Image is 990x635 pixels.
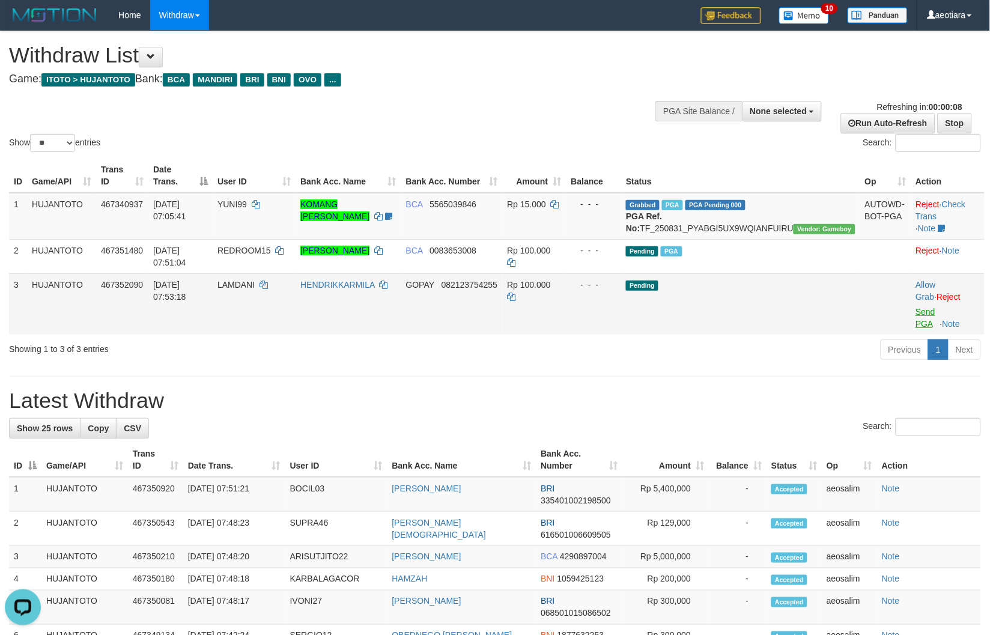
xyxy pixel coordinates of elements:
[294,73,321,87] span: OVO
[502,159,566,193] th: Amount: activate to sort column ascending
[918,223,936,233] a: Note
[17,424,73,433] span: Show 25 rows
[392,574,428,584] a: HAMZAH
[709,512,767,546] td: -
[406,199,423,209] span: BCA
[571,279,617,291] div: - - -
[27,193,96,240] td: HUJANTOTO
[217,280,255,290] span: LAMDANI
[622,568,709,591] td: Rp 200,000
[896,418,981,436] input: Search:
[541,518,554,527] span: BRI
[285,568,387,591] td: KARBALAGACOR
[27,159,96,193] th: Game/API: activate to sort column ascending
[709,477,767,512] td: -
[41,512,128,546] td: HUJANTOTO
[911,193,985,240] td: · ·
[213,159,296,193] th: User ID: activate to sort column ascending
[183,477,285,512] td: [DATE] 07:51:21
[153,246,186,267] span: [DATE] 07:51:04
[882,597,900,606] a: Note
[507,280,550,290] span: Rp 100.000
[626,246,658,257] span: Pending
[285,512,387,546] td: SUPRA46
[9,193,27,240] td: 1
[392,518,487,539] a: [PERSON_NAME][DEMOGRAPHIC_DATA]
[571,198,617,210] div: - - -
[267,73,291,87] span: BNI
[128,568,183,591] td: 467350180
[622,512,709,546] td: Rp 129,000
[841,113,935,133] a: Run Auto-Refresh
[9,159,27,193] th: ID
[430,199,476,209] span: Copy 5565039846 to clipboard
[41,73,135,87] span: ITOTO > HUJANTOTO
[285,546,387,568] td: ARISUTJITO22
[124,424,141,433] span: CSV
[571,245,617,257] div: - - -
[916,199,940,209] a: Reject
[41,443,128,477] th: Game/API: activate to sort column ascending
[41,568,128,591] td: HUJANTOTO
[9,512,41,546] td: 2
[392,597,461,606] a: [PERSON_NAME]
[116,418,149,439] a: CSV
[27,273,96,335] td: HUJANTOTO
[560,552,607,562] span: Copy 4290897004 to clipboard
[779,7,830,24] img: Button%20Memo.svg
[9,338,404,355] div: Showing 1 to 3 of 3 entries
[217,246,271,255] span: REDROOM15
[541,484,554,493] span: BRI
[9,43,648,67] h1: Withdraw List
[41,546,128,568] td: HUJANTOTO
[821,3,837,14] span: 10
[442,280,497,290] span: Copy 082123754255 to clipboard
[771,484,807,494] span: Accepted
[860,193,911,240] td: AUTOWD-BOT-PGA
[240,73,264,87] span: BRI
[822,477,877,512] td: aeosalim
[300,280,375,290] a: HENDRIKKARMILA
[101,246,143,255] span: 467351480
[101,280,143,290] span: 467352090
[860,159,911,193] th: Op: activate to sort column ascending
[9,73,648,85] h4: Game: Bank:
[794,224,855,234] span: Vendor URL: https://payment21.1velocity.biz
[285,477,387,512] td: BOCIL03
[916,246,940,255] a: Reject
[101,199,143,209] span: 467340937
[622,477,709,512] td: Rp 5,400,000
[742,101,822,121] button: None selected
[626,211,662,233] b: PGA Ref. No:
[822,591,877,625] td: aeosalim
[882,552,900,562] a: Note
[392,552,461,562] a: [PERSON_NAME]
[911,239,985,273] td: ·
[877,102,962,112] span: Refreshing in:
[285,443,387,477] th: User ID: activate to sort column ascending
[5,5,41,41] button: Open LiveChat chat widget
[709,568,767,591] td: -
[41,591,128,625] td: HUJANTOTO
[771,518,807,529] span: Accepted
[822,443,877,477] th: Op: activate to sort column ascending
[217,199,247,209] span: YUNI99
[709,546,767,568] td: -
[9,389,981,413] h1: Latest Withdraw
[88,424,109,433] span: Copy
[622,443,709,477] th: Amount: activate to sort column ascending
[541,496,611,505] span: Copy 335401002198500 to clipboard
[822,546,877,568] td: aeosalim
[183,591,285,625] td: [DATE] 07:48:17
[148,159,213,193] th: Date Trans.: activate to sort column descending
[943,319,961,329] a: Note
[406,246,423,255] span: BCA
[9,6,100,24] img: MOTION_logo.png
[128,591,183,625] td: 467350081
[626,281,658,291] span: Pending
[183,512,285,546] td: [DATE] 07:48:23
[622,591,709,625] td: Rp 300,000
[863,418,981,436] label: Search:
[9,546,41,568] td: 3
[626,200,660,210] span: Grabbed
